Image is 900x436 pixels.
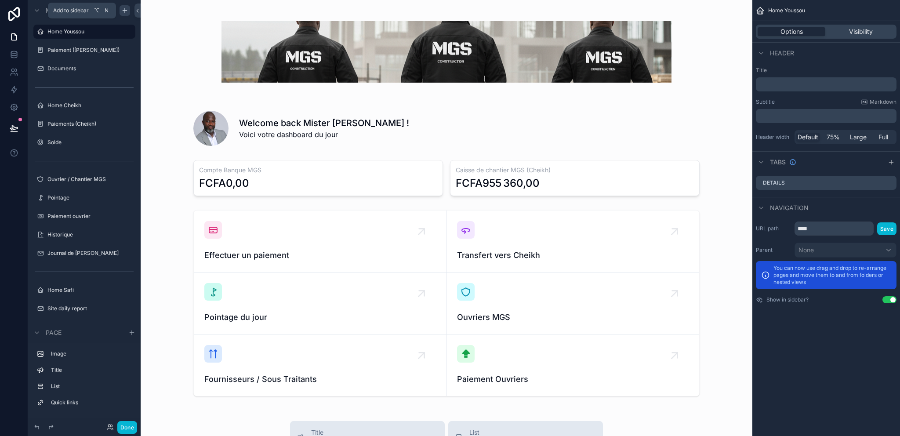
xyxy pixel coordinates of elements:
button: Save [877,222,896,235]
label: Details [763,179,785,186]
span: ⌥ [93,7,100,14]
span: Menu [46,6,64,15]
span: Home Youssou [768,7,805,14]
label: Image [51,350,132,357]
label: Documents [47,65,134,72]
p: You can now use drag and drop to re-arrange pages and move them to and from folders or nested views [773,265,891,286]
span: Tabs [770,158,786,167]
label: Paiement ouvrier [47,213,134,220]
label: Home Youssou [47,28,130,35]
span: Markdown [870,98,896,105]
div: scrollable content [28,343,141,418]
label: Title [51,367,132,374]
label: Home Safi [47,287,134,294]
label: Home Cheikh [47,102,134,109]
label: Paiements (Cheikh) [47,120,134,127]
span: None [798,246,814,254]
label: Historique [47,231,134,238]
span: Full [878,133,888,142]
label: Ouvrier / Chantier MGS [47,176,134,183]
div: scrollable content [756,77,896,91]
label: URL path [756,225,791,232]
span: Navigation [770,203,809,212]
span: Options [780,27,803,36]
a: Markdown [861,98,896,105]
label: Pointage [47,194,134,201]
label: Subtitle [756,98,775,105]
span: Header [770,49,794,58]
label: Title [756,67,896,74]
span: 75% [827,133,840,142]
div: scrollable content [756,109,896,123]
label: Parent [756,247,791,254]
span: N [103,7,110,14]
button: None [795,243,896,258]
label: Header width [756,134,791,141]
label: List [51,383,132,390]
span: Large [850,133,867,142]
span: Visibility [849,27,873,36]
span: Page [46,328,62,337]
label: Solde [47,139,134,146]
button: Done [117,421,137,434]
label: Show in sidebar? [766,296,809,303]
label: Journal de [PERSON_NAME] [47,250,134,257]
span: Default [798,133,818,142]
label: Quick links [51,399,132,406]
span: Add to sidebar [53,7,89,14]
label: Paiement ([PERSON_NAME]) [47,47,134,54]
label: Site daily report [47,305,134,312]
